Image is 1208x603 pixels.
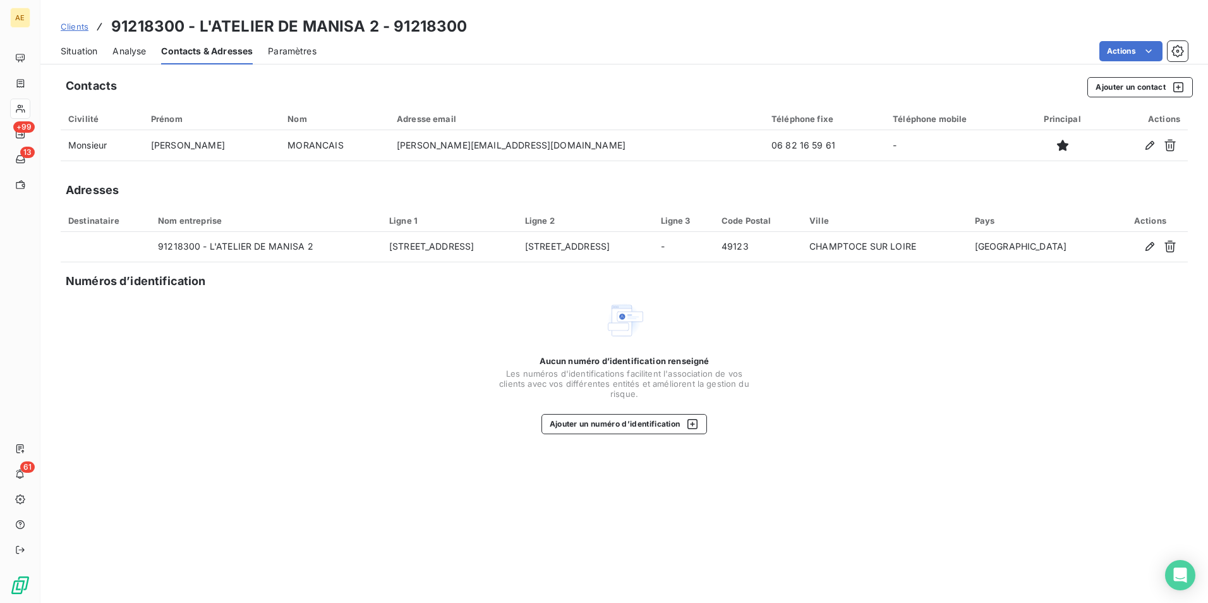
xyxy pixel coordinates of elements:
td: 49123 [714,232,802,262]
span: Situation [61,45,97,58]
span: 13 [20,147,35,158]
button: Actions [1099,41,1163,61]
td: [STREET_ADDRESS] [382,232,517,262]
td: Monsieur [61,130,143,161]
td: - [885,130,1022,161]
div: Adresse email [397,114,756,124]
h5: Contacts [66,77,117,95]
span: Paramètres [268,45,317,58]
div: Ligne 2 [525,216,646,226]
div: Ligne 1 [389,216,510,226]
div: Téléphone fixe [771,114,878,124]
div: Actions [1110,114,1180,124]
div: Ville [809,216,960,226]
h3: 91218300 - L'ATELIER DE MANISA 2 - 91218300 [111,15,467,38]
span: Aucun numéro d’identification renseigné [540,356,710,366]
a: Clients [61,20,88,33]
td: 91218300 - L'ATELIER DE MANISA 2 [150,232,382,262]
td: MORANCAIS [280,130,389,161]
div: Nom [287,114,382,124]
div: AE [10,8,30,28]
div: Téléphone mobile [893,114,1015,124]
td: 06 82 16 59 61 [764,130,885,161]
span: +99 [13,121,35,133]
div: Nom entreprise [158,216,374,226]
h5: Adresses [66,181,119,199]
td: [STREET_ADDRESS] [517,232,653,262]
td: [GEOGRAPHIC_DATA] [967,232,1113,262]
div: Code Postal [722,216,794,226]
div: Actions [1120,216,1180,226]
span: Les numéros d'identifications facilitent l'association de vos clients avec vos différentes entité... [498,368,751,399]
div: Civilité [68,114,136,124]
div: Pays [975,216,1105,226]
div: Principal [1030,114,1094,124]
td: CHAMPTOCE SUR LOIRE [802,232,967,262]
span: 61 [20,461,35,473]
img: Empty state [604,300,644,341]
span: Clients [61,21,88,32]
td: - [653,232,714,262]
td: [PERSON_NAME] [143,130,280,161]
img: Logo LeanPay [10,575,30,595]
button: Ajouter un contact [1087,77,1193,97]
div: Open Intercom Messenger [1165,560,1195,590]
span: Contacts & Adresses [161,45,253,58]
h5: Numéros d’identification [66,272,206,290]
span: Analyse [112,45,146,58]
div: Ligne 3 [661,216,706,226]
div: Prénom [151,114,272,124]
td: [PERSON_NAME][EMAIL_ADDRESS][DOMAIN_NAME] [389,130,764,161]
button: Ajouter un numéro d’identification [541,414,708,434]
div: Destinataire [68,216,143,226]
